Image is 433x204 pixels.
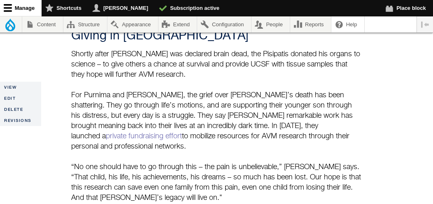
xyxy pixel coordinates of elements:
[22,16,63,32] a: Content
[251,16,290,32] a: People
[71,162,362,203] p: “No one should have to go through this – the pain is unbelievable,” [PERSON_NAME] says. “That chi...
[290,16,331,32] a: Reports
[106,133,182,140] a: private fundraising effort
[71,90,362,152] p: For Purnima and [PERSON_NAME], the grief over [PERSON_NAME]’s death has been shattering. They go ...
[417,16,433,32] button: Vertical orientation
[107,16,158,32] a: Appearance
[63,16,107,32] a: Structure
[331,16,364,32] a: Help
[197,16,251,32] a: Configuration
[71,49,362,80] p: Shortly after [PERSON_NAME] was declared brain dead, the Pisipatis donated his organs to science ...
[158,16,197,32] a: Extend
[71,29,362,44] h3: Giving in [GEOGRAPHIC_DATA]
